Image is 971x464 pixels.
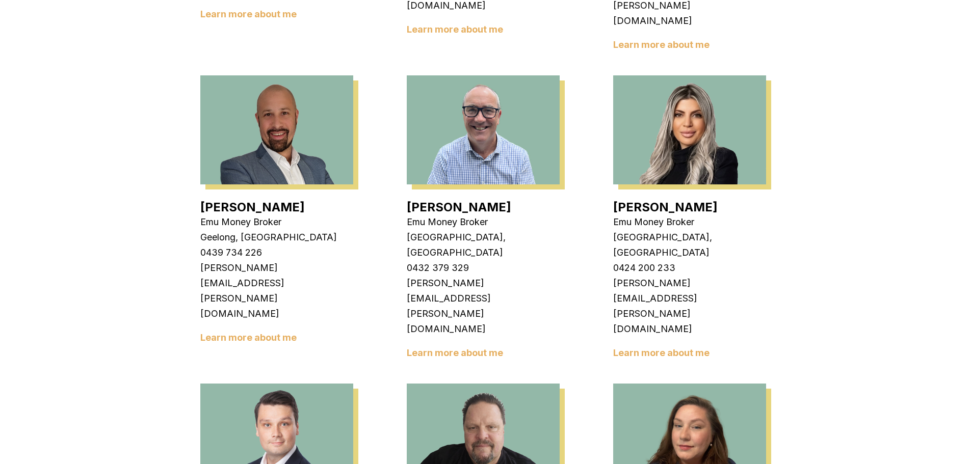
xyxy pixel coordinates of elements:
[407,230,560,260] p: [GEOGRAPHIC_DATA], [GEOGRAPHIC_DATA]
[613,347,710,358] a: Learn more about me
[200,230,353,245] p: Geelong, [GEOGRAPHIC_DATA]
[613,276,766,337] p: [PERSON_NAME][EMAIL_ADDRESS][PERSON_NAME][DOMAIN_NAME]
[613,75,766,184] img: Evette Abdo
[613,230,766,260] p: [GEOGRAPHIC_DATA], [GEOGRAPHIC_DATA]
[200,75,353,184] img: Brad Hearns
[613,39,710,50] a: Learn more about me
[613,260,766,276] p: 0424 200 233
[407,260,560,276] p: 0432 379 329
[613,200,718,214] a: [PERSON_NAME]
[407,75,560,184] img: Adam Howell
[407,276,560,337] p: [PERSON_NAME][EMAIL_ADDRESS][PERSON_NAME][DOMAIN_NAME]
[200,332,297,343] a: Learn more about me
[200,260,353,321] p: [PERSON_NAME][EMAIL_ADDRESS][PERSON_NAME][DOMAIN_NAME]
[200,9,297,19] a: Learn more about me
[200,200,305,214] a: [PERSON_NAME]
[200,245,353,260] p: 0439 734 226
[407,200,511,214] a: [PERSON_NAME]
[407,214,560,230] p: Emu Money Broker
[613,214,766,230] p: Emu Money Broker
[200,214,353,230] p: Emu Money Broker
[407,347,503,358] a: Learn more about me
[407,24,503,35] a: Learn more about me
